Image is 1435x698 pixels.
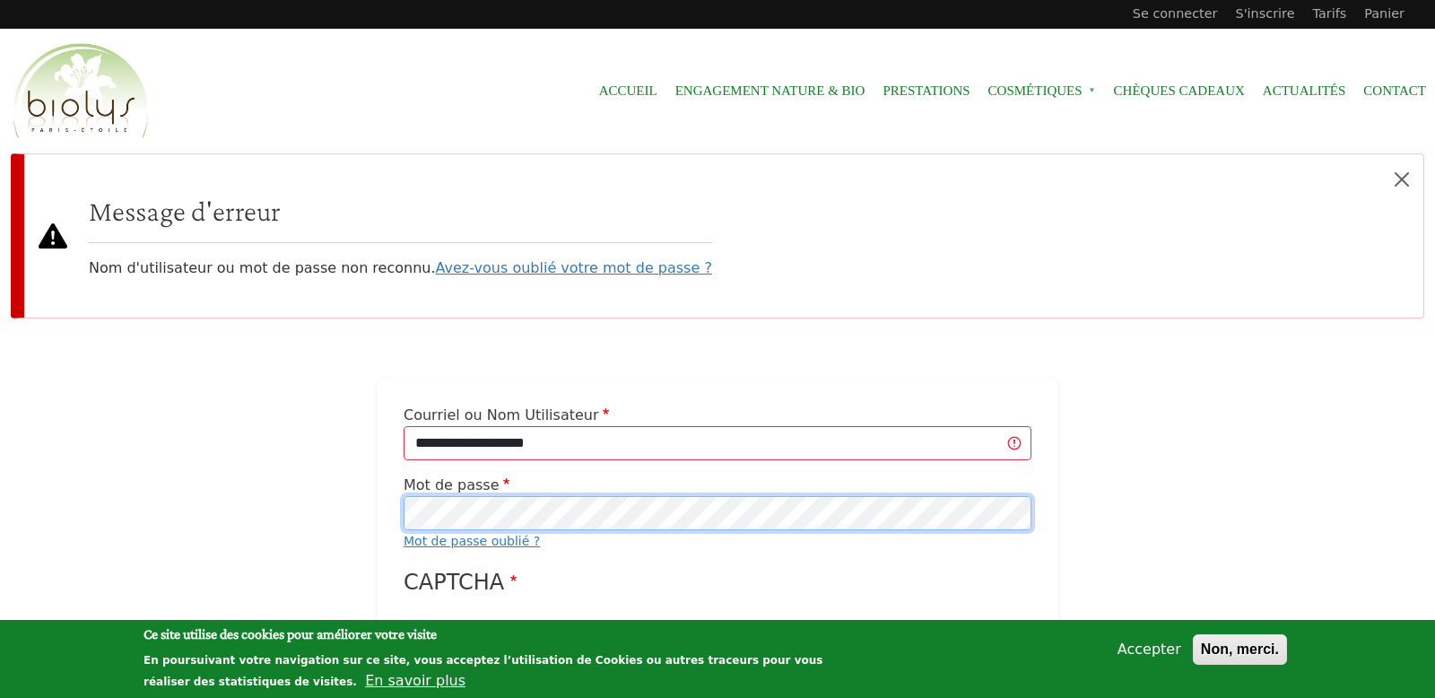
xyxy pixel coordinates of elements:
[89,194,712,279] div: Nom d'utilisateur ou mot de passe non reconnu.
[883,71,970,111] a: Prestations
[365,670,465,692] button: En savoir plus
[988,71,1096,111] span: Cosmétiques
[404,405,613,426] label: Courriel ou Nom Utilisateur
[39,169,67,303] svg: Danger:
[1380,154,1423,205] button: Close
[404,606,676,676] iframe: reCAPTCHA
[1114,71,1245,111] a: Chèques cadeaux
[404,475,514,496] label: Mot de passe
[1363,71,1426,111] a: Contact
[1263,71,1346,111] a: Actualités
[675,71,865,111] a: Engagement Nature & Bio
[143,654,822,688] p: En poursuivant votre navigation sur ce site, vous acceptez l’utilisation de Cookies ou autres tra...
[1110,639,1188,660] button: Accepter
[1193,634,1287,665] button: Non, merci.
[11,153,1424,318] div: Message d'erreur
[404,534,540,548] a: Mot de passe oublié ?
[89,194,712,228] h2: Message d'erreur
[599,71,657,111] a: Accueil
[436,259,712,276] a: Avez-vous oublié votre mot de passe ?
[404,566,1031,598] legend: CAPTCHA
[143,624,832,644] h2: Ce site utilise des cookies pour améliorer votre visite
[9,40,152,143] img: Accueil
[1089,87,1096,94] span: »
